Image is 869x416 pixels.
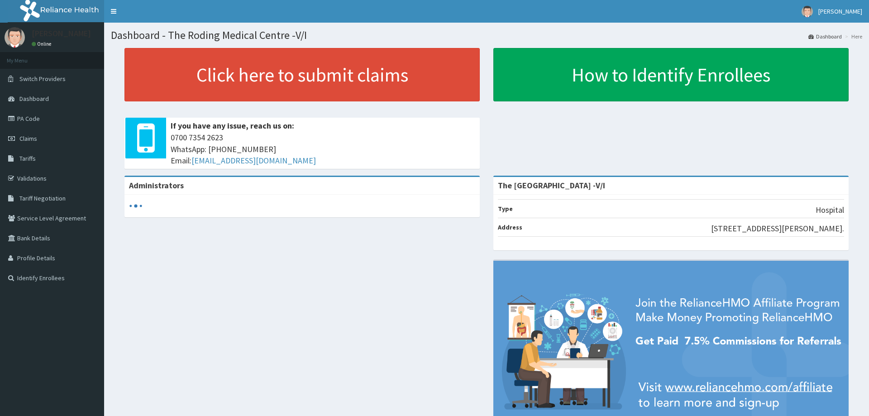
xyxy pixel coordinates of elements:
b: Administrators [129,180,184,191]
p: [STREET_ADDRESS][PERSON_NAME]. [711,223,844,234]
a: [EMAIL_ADDRESS][DOMAIN_NAME] [191,155,316,166]
svg: audio-loading [129,199,143,213]
span: [PERSON_NAME] [818,7,862,15]
p: Hospital [816,204,844,216]
span: Tariffs [19,154,36,163]
b: Type [498,205,513,213]
a: How to Identify Enrollees [493,48,849,101]
b: Address [498,223,522,231]
a: Dashboard [808,33,842,40]
img: User Image [802,6,813,17]
p: [PERSON_NAME] [32,29,91,38]
a: Click here to submit claims [124,48,480,101]
a: Online [32,41,53,47]
li: Here [843,33,862,40]
span: Dashboard [19,95,49,103]
span: Tariff Negotiation [19,194,66,202]
h1: Dashboard - The Roding Medical Centre -V/I [111,29,862,41]
img: User Image [5,27,25,48]
span: Switch Providers [19,75,66,83]
span: Claims [19,134,37,143]
strong: The [GEOGRAPHIC_DATA] -V/I [498,180,605,191]
b: If you have any issue, reach us on: [171,120,294,131]
span: 0700 7354 2623 WhatsApp: [PHONE_NUMBER] Email: [171,132,475,167]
